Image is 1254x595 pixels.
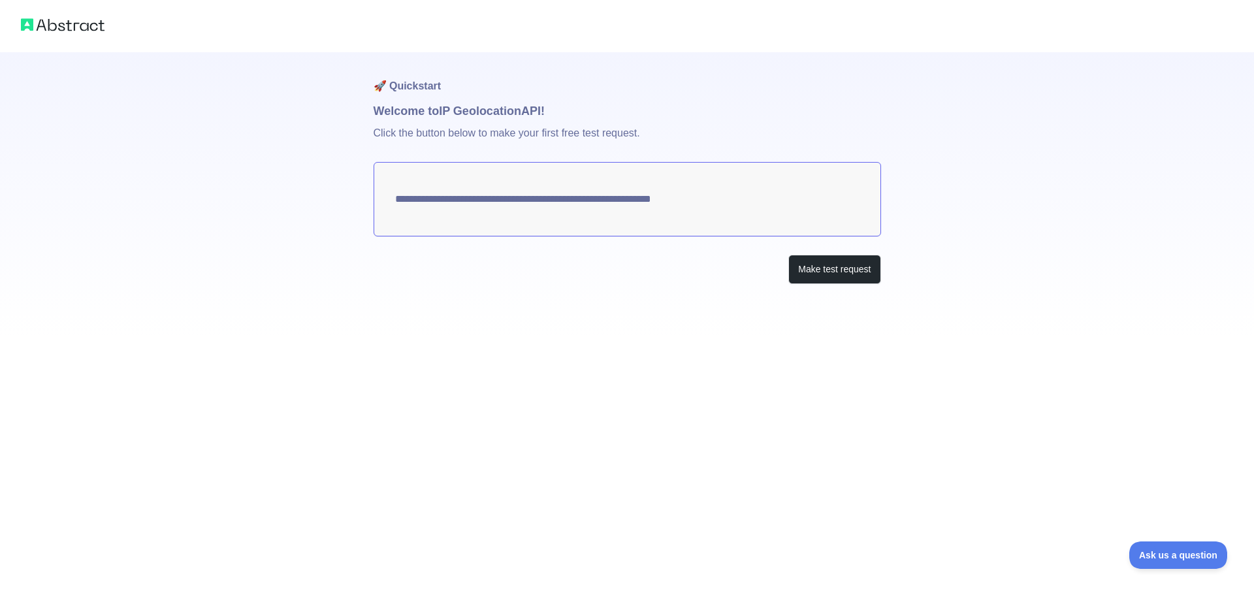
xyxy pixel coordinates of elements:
button: Make test request [788,255,880,284]
img: Abstract logo [21,16,104,34]
p: Click the button below to make your first free test request. [374,120,881,162]
h1: Welcome to IP Geolocation API! [374,102,881,120]
h1: 🚀 Quickstart [374,52,881,102]
iframe: Toggle Customer Support [1129,541,1228,569]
